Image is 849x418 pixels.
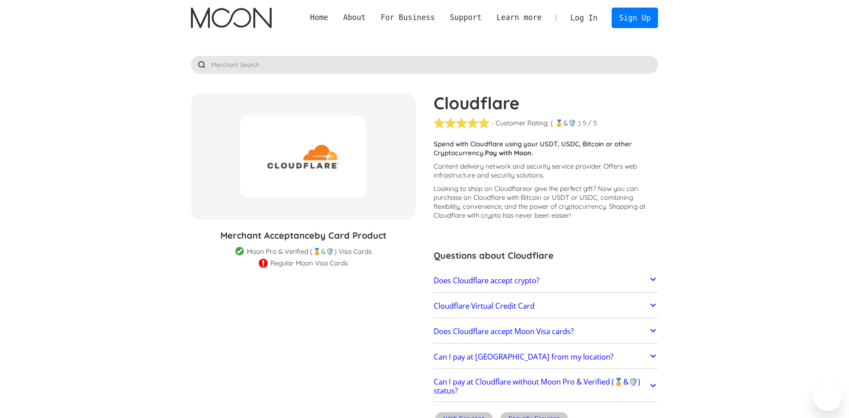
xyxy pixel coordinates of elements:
div: Learn more [489,12,549,23]
a: Does Cloudflare accept Moon Visa cards? [434,322,658,341]
h2: Cloudflare Virtual Credit Card [434,302,534,310]
a: Cloudflare Virtual Credit Card [434,297,658,315]
input: Merchant Search ... [191,56,658,74]
div: 🏅&🛡️ [555,119,576,128]
h3: Questions about Cloudflare [434,249,658,262]
img: Moon Logo [191,8,272,28]
div: For Business [381,12,435,23]
div: - Customer Rating: [491,119,549,128]
span: or give the perfect gift [526,184,593,193]
div: Support [443,12,489,23]
p: Spend with Cloudflare using your USDT, USDC, Bitcoin or other Cryptocurrency. [434,140,658,157]
span: by Card Product [315,230,386,241]
a: Can I pay at Cloudflare without Moon Pro & Verified (🏅&🛡️) status? [434,373,658,400]
div: Moon Pro & Verified (🏅&🛡️) Visa Cards [247,247,372,256]
p: Looking to shop on Cloudflare ? Now you can purchase on Cloudflare with Bitcoin or USDT or USDC, ... [434,184,658,220]
a: Log In [563,8,605,28]
a: Can I pay at [GEOGRAPHIC_DATA] from my location? [434,348,658,367]
a: Does Cloudflare accept crypto? [434,271,658,290]
a: Home [302,12,335,23]
div: 5 [583,119,586,128]
div: Support [450,12,481,23]
div: / 5 [588,119,597,128]
strong: Pay with Moon. [485,149,533,157]
h2: Does Cloudflare accept Moon Visa cards? [434,327,574,336]
a: Sign Up [612,8,658,28]
div: ( [551,119,553,128]
a: home [191,8,272,28]
iframe: Botón para iniciar la ventana de mensajería [813,382,842,411]
div: About [343,12,366,23]
div: Regular Moon Visa Cards [270,259,348,268]
div: Learn more [497,12,542,23]
div: For Business [373,12,443,23]
h2: Can I pay at [GEOGRAPHIC_DATA] from my location? [434,352,613,361]
h3: Merchant Acceptance [191,229,416,242]
p: Content delivery network and security service provider. Offers web infrastructure and security so... [434,162,658,180]
div: ) [578,119,581,128]
h1: Cloudflare [434,93,658,113]
div: About [335,12,373,23]
h2: Does Cloudflare accept crypto? [434,276,539,285]
h2: Can I pay at Cloudflare without Moon Pro & Verified (🏅&🛡️) status? [434,377,648,395]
